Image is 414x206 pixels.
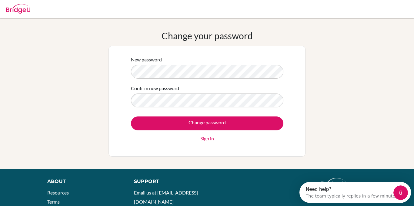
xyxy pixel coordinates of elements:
label: New password [131,56,162,63]
h1: Change your password [162,30,253,41]
div: Support [134,178,201,185]
div: The team typically replies in a few minutes. [6,10,99,16]
div: About [47,178,120,185]
iframe: Intercom live chat discovery launcher [299,182,411,203]
img: logo_white@2x-f4f0deed5e89b7ecb1c2cc34c3e3d731f90f0f143d5ea2071677605dd97b5244.png [321,178,346,188]
input: Change password [131,116,283,130]
a: Email us at [EMAIL_ADDRESS][DOMAIN_NAME] [134,190,198,204]
iframe: Intercom live chat [393,185,408,200]
a: Terms [47,199,60,204]
a: Sign in [200,135,214,142]
label: Confirm new password [131,85,179,92]
img: Bridge-U [6,4,30,14]
div: Open Intercom Messenger [2,2,117,19]
a: Resources [47,190,69,195]
div: Need help? [6,5,99,10]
